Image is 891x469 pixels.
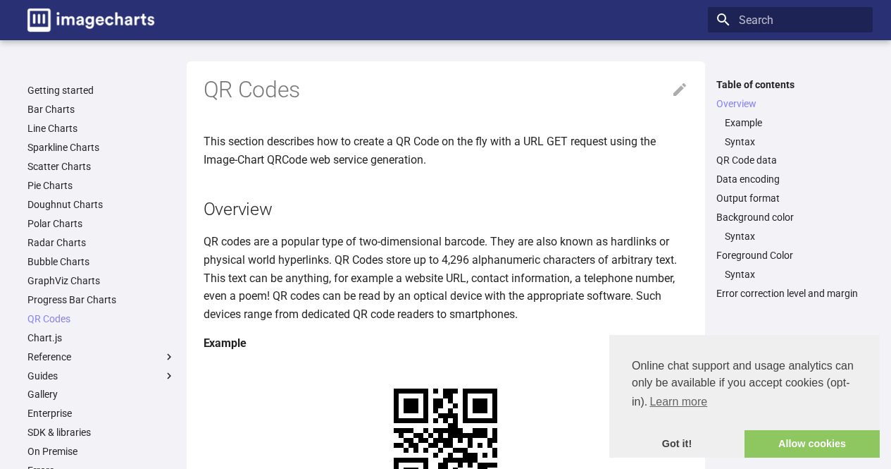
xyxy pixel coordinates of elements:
[204,233,688,323] p: QR codes are a popular type of two-dimensional barcode. They are also known as hardlinks or physi...
[609,430,744,458] a: dismiss cookie message
[27,445,175,458] a: On Premise
[27,236,175,249] a: Radar Charts
[708,78,873,91] label: Table of contents
[27,312,175,325] a: QR Codes
[204,133,688,169] p: This section describes how to create a QR Code on the fly with a URL GET request using the Image-...
[725,268,864,281] a: Syntax
[27,388,175,401] a: Gallery
[716,97,864,110] a: Overview
[716,173,864,185] a: Data encoding
[27,179,175,192] a: Pie Charts
[716,230,864,243] nav: Background color
[27,103,175,116] a: Bar Charts
[647,391,709,413] a: learn more about cookies
[204,334,688,353] h4: Example
[27,331,175,344] a: Chart.js
[204,197,688,221] h2: Overview
[27,160,175,173] a: Scatter Charts
[27,274,175,287] a: GraphViz Charts
[632,358,857,413] span: Online chat support and usage analytics can only be available if you accept cookies (opt-in).
[609,335,880,458] div: cookieconsent
[27,407,175,420] a: Enterprise
[27,217,175,230] a: Polar Charts
[716,116,864,148] nav: Overview
[708,7,873,32] input: Search
[27,293,175,306] a: Progress Bar Charts
[27,426,175,439] a: SDK & libraries
[744,430,880,458] a: allow cookies
[27,8,154,32] img: logo
[27,255,175,268] a: Bubble Charts
[716,192,864,205] a: Output format
[204,75,688,105] h1: QR Codes
[725,230,864,243] a: Syntax
[27,198,175,211] a: Doughnut Charts
[716,154,864,166] a: QR Code data
[725,135,864,148] a: Syntax
[27,141,175,154] a: Sparkline Charts
[27,370,175,382] label: Guides
[716,268,864,281] nav: Foreground Color
[22,3,160,37] a: Image-Charts documentation
[708,78,873,300] nav: Table of contents
[716,249,864,262] a: Foreground Color
[725,116,864,129] a: Example
[27,351,175,363] label: Reference
[716,287,864,300] a: Error correction level and margin
[27,122,175,135] a: Line Charts
[27,84,175,97] a: Getting started
[716,211,864,224] a: Background color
